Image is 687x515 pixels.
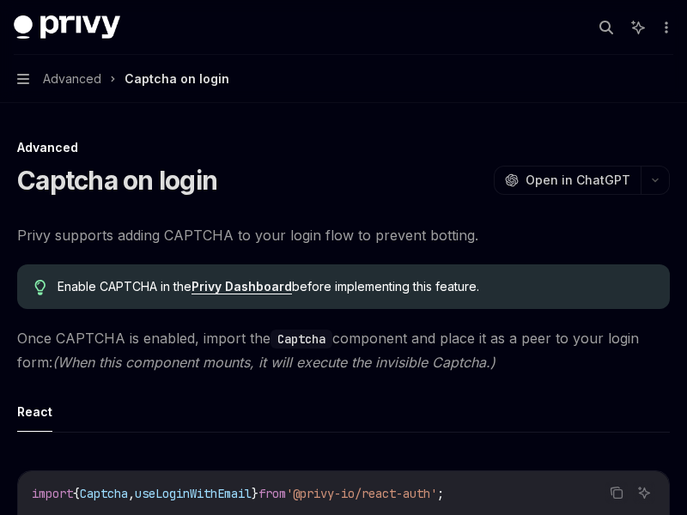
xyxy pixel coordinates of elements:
span: ; [437,486,444,501]
span: Advanced [43,69,101,89]
img: dark logo [14,15,120,39]
span: Captcha [80,486,128,501]
svg: Tip [34,280,46,295]
button: Copy the contents from the code block [605,482,628,504]
span: '@privy-io/react-auth' [286,486,437,501]
span: Privy supports adding CAPTCHA to your login flow to prevent botting. [17,223,670,247]
span: import [32,486,73,501]
span: from [258,486,286,501]
button: React [17,391,52,432]
a: Privy Dashboard [192,279,292,294]
span: { [73,486,80,501]
button: Ask AI [633,482,655,504]
button: More actions [656,15,673,39]
span: Open in ChatGPT [526,172,630,189]
h1: Captcha on login [17,165,217,196]
span: Enable CAPTCHA in the before implementing this feature. [58,278,653,295]
span: Once CAPTCHA is enabled, import the component and place it as a peer to your login form: [17,326,670,374]
span: } [252,486,258,501]
button: Open in ChatGPT [494,166,641,195]
div: Advanced [17,139,670,156]
span: , [128,486,135,501]
em: (When this component mounts, it will execute the invisible Captcha.) [52,354,495,371]
code: Captcha [271,330,332,348]
div: Captcha on login [125,69,229,89]
span: useLoginWithEmail [135,486,252,501]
